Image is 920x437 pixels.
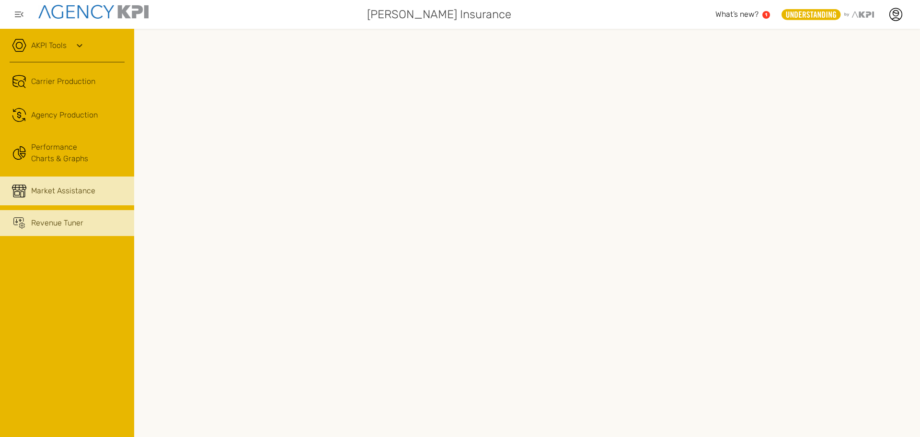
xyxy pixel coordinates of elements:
[31,185,95,197] div: Market Assistance
[31,40,67,51] a: AKPI Tools
[765,12,768,17] text: 1
[38,5,149,19] img: agencykpi-logo-550x69-2d9e3fa8.png
[31,109,98,121] span: Agency Production
[715,10,759,19] span: What’s new?
[762,11,770,19] a: 1
[31,217,83,229] div: Revenue Tuner
[367,6,511,23] span: [PERSON_NAME] Insurance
